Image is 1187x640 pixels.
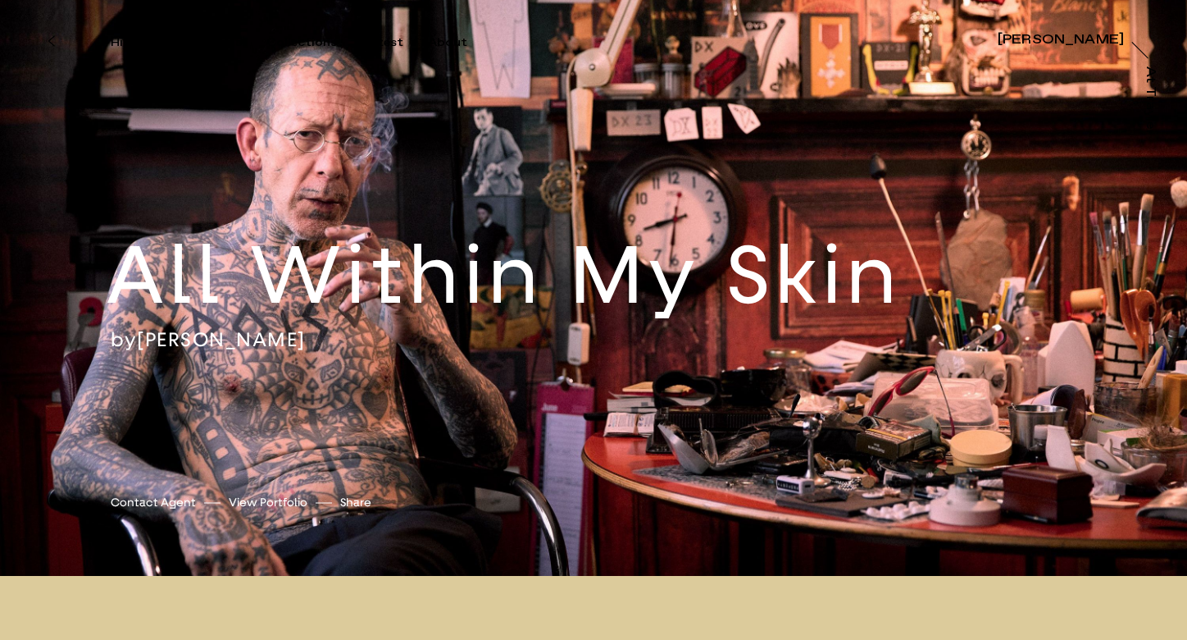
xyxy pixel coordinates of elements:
[111,35,198,50] button: Highlights
[428,35,467,50] div: About
[1144,66,1157,136] div: At Trayler
[340,491,371,514] button: Share
[266,35,362,50] button: Collections
[106,225,1013,327] h2: All Within My Skin
[428,35,492,50] button: About
[998,31,1124,48] a: [PERSON_NAME]
[111,327,137,352] span: by
[198,35,242,50] div: Artists
[137,327,306,352] a: [PERSON_NAME]
[362,35,428,50] button: Latest
[266,35,337,50] div: Collections
[111,35,174,50] div: Highlights
[111,494,196,511] a: Contact Agent
[362,35,403,50] div: Latest
[998,34,1124,47] div: [PERSON_NAME]
[198,35,266,50] button: Artists
[1143,66,1159,134] a: At Trayler
[229,494,307,511] a: View Portfolio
